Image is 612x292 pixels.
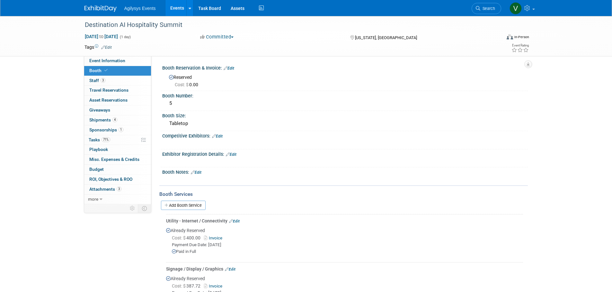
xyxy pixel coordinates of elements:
[89,127,123,132] span: Sponsorships
[101,78,105,83] span: 3
[119,127,123,132] span: 1
[172,283,203,288] span: 387.72
[84,86,151,95] a: Travel Reservations
[172,249,523,255] div: Paid in Full
[166,218,523,224] div: Utility - Internet / Connectivity
[89,147,108,152] span: Playbook
[84,165,151,174] a: Budget
[162,111,528,119] div: Booth Size:
[159,191,528,198] div: Booth Services
[84,135,151,145] a: Tasks71%
[89,187,121,192] span: Attachments
[89,97,128,103] span: Asset Reservations
[89,137,110,142] span: Tasks
[84,56,151,66] a: Event Information
[162,63,528,71] div: Booth Reservation & Invoice:
[84,125,151,135] a: Sponsorships1
[507,34,513,39] img: Format-Inperson.png
[84,195,151,204] a: more
[226,152,236,157] a: Edit
[84,155,151,164] a: Misc. Expenses & Credits
[175,82,201,87] span: 0.00
[191,170,201,175] a: Edit
[162,167,528,176] div: Booth Notes:
[119,35,131,39] span: (1 day)
[225,267,235,271] a: Edit
[198,34,236,40] button: Committed
[89,58,125,63] span: Event Information
[511,44,529,47] div: Event Rating
[355,35,417,40] span: [US_STATE], [GEOGRAPHIC_DATA]
[172,235,203,240] span: 400.00
[212,134,223,138] a: Edit
[89,177,132,182] span: ROI, Objectives & ROO
[166,266,523,272] div: Signage / Display / Graphics
[84,44,112,50] td: Tags
[167,98,523,108] div: 5
[172,235,186,240] span: Cost: $
[89,117,117,122] span: Shipments
[84,115,151,125] a: Shipments4
[463,33,529,43] div: Event Format
[510,2,522,14] img: Vaitiare Munoz
[124,6,156,11] span: Agilysys Events
[161,201,206,210] a: Add Booth Service
[172,242,523,248] div: Payment Due Date: [DATE]
[84,145,151,154] a: Playbook
[167,72,523,88] div: Reserved
[84,66,151,76] a: Booth
[104,69,108,72] i: Booth reservation complete
[101,45,112,50] a: Edit
[89,107,110,113] span: Giveaways
[89,157,139,162] span: Misc. Expenses & Credits
[204,236,225,240] a: Invoice
[224,66,234,71] a: Edit
[89,167,104,172] span: Budget
[102,137,110,142] span: 71%
[162,91,528,99] div: Booth Number:
[83,19,492,31] div: Destination AI Hospitality Summit
[514,35,529,39] div: In-Person
[172,283,186,288] span: Cost: $
[89,88,129,93] span: Travel Reservations
[84,34,118,39] span: [DATE] [DATE]
[175,82,189,87] span: Cost: $
[204,284,225,288] a: Invoice
[84,175,151,184] a: ROI, Objectives & ROO
[138,204,151,213] td: Toggle Event Tabs
[84,105,151,115] a: Giveaways
[84,96,151,105] a: Asset Reservations
[84,5,117,12] img: ExhibitDay
[84,76,151,86] a: Staff3
[472,3,501,14] a: Search
[98,34,104,39] span: to
[162,131,528,139] div: Competitive Exhibitors:
[117,187,121,191] span: 3
[89,68,109,73] span: Booth
[162,149,528,158] div: Exhibitor Registration Details:
[112,117,117,122] span: 4
[167,119,523,129] div: Tabletop
[229,219,240,223] a: Edit
[88,196,98,202] span: more
[84,185,151,194] a: Attachments3
[166,224,523,260] div: Already Reserved
[127,204,138,213] td: Personalize Event Tab Strip
[89,78,105,83] span: Staff
[480,6,495,11] span: Search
